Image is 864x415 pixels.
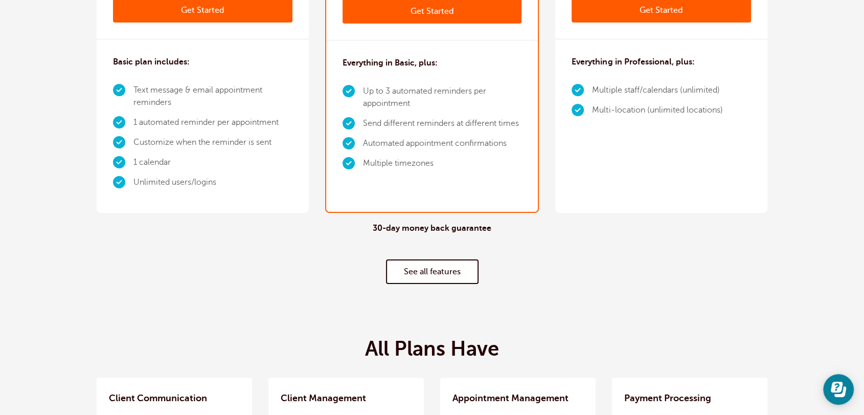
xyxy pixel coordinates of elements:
[133,152,292,172] li: 1 calendar
[452,390,583,406] h3: Appointment Management
[281,390,412,406] h3: Client Management
[133,80,292,113] li: Text message & email appointment reminders
[133,133,292,152] li: Customize when the reminder is sent
[823,374,854,405] iframe: Resource center
[363,81,522,114] li: Up to 3 automated reminders per appointment
[113,56,190,68] h3: Basic plan includes:
[386,259,479,284] a: See all features
[624,390,755,406] h3: Payment Processing
[592,100,722,120] li: Multi-location (unlimited locations)
[343,57,438,69] h3: Everything in Basic, plus:
[572,56,694,68] h3: Everything in Professional, plus:
[363,114,522,134] li: Send different reminders at different times
[373,224,491,233] h4: 30-day money back guarantee
[133,172,292,192] li: Unlimited users/logins
[592,80,722,100] li: Multiple staff/calendars (unlimited)
[363,134,522,154] li: Automated appointment confirmations
[365,337,499,361] h2: All Plans Have
[363,154,522,173] li: Multiple timezones
[109,390,240,406] h3: Client Communication
[133,113,292,133] li: 1 automated reminder per appointment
